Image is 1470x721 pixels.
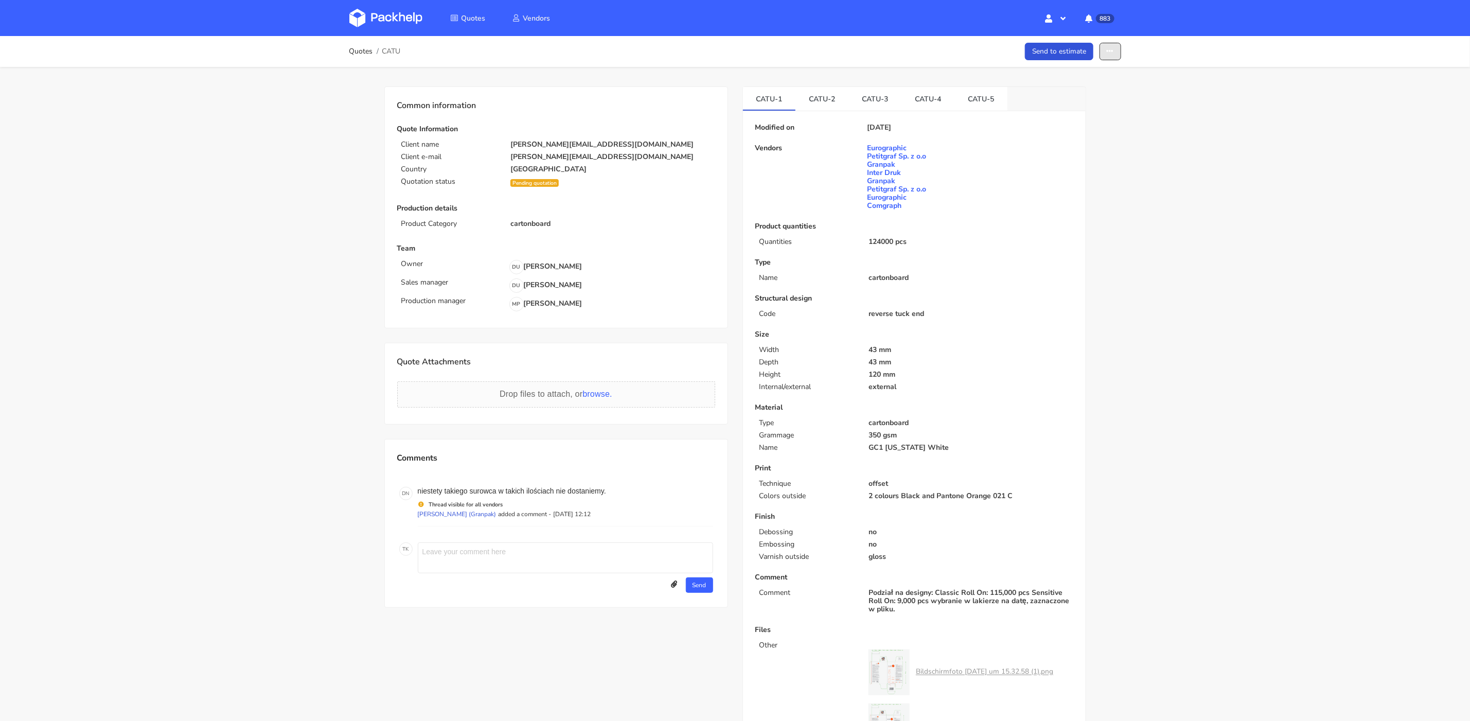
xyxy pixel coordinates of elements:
[759,419,857,427] p: Type
[397,244,715,253] p: Team
[755,464,1073,472] p: Print
[510,297,523,311] span: MP
[759,480,857,488] p: Technique
[759,371,857,379] p: Height
[759,444,857,452] p: Name
[795,87,848,110] a: CATU-2
[510,153,715,161] p: [PERSON_NAME][EMAIL_ADDRESS][DOMAIN_NAME]
[869,480,1073,488] p: offset
[755,513,1073,521] p: Finish
[867,124,892,132] p: [DATE]
[755,124,863,132] p: Modified on
[869,238,1073,246] p: 124000 pcs
[755,330,1073,339] p: Size
[510,260,523,274] span: DU
[759,358,857,366] p: Depth
[438,9,498,27] a: Quotes
[759,431,857,439] p: Grammage
[869,540,1073,549] p: no
[418,510,497,518] p: [PERSON_NAME] (Granpak)
[867,144,927,152] span: Eurographic
[759,641,857,649] p: Other
[509,278,582,293] p: [PERSON_NAME]
[869,589,1073,613] p: Podział na designy: Classic Roll On: 115,000 pcs Sensitive Roll On: 9,000 pcs wybranie w lakierze...
[510,279,523,292] span: DU
[759,589,857,597] p: Comment
[848,87,901,110] a: CATU-3
[759,383,857,391] p: Internal/external
[510,165,715,173] p: [GEOGRAPHIC_DATA]
[867,194,927,202] span: Eurographic
[954,87,1007,110] a: CATU-5
[755,626,1073,634] p: Files
[401,178,499,186] p: Quotation status
[869,383,1073,391] p: external
[429,501,503,508] strong: Thread visible for all vendors
[349,47,373,56] a: Quotes
[686,577,713,593] button: Send
[401,278,504,287] p: Sales manager
[418,487,713,495] p: niestety takiego surowca w takich ilościach nie dostaniemy.
[759,553,857,561] p: Varnish outside
[397,125,715,133] p: Quote Information
[916,667,1053,677] a: Bildschirmfoto [DATE] um 15.32.58 (1).png
[755,403,1073,412] p: Material
[401,153,499,161] p: Client e-mail
[755,144,863,152] p: Vendors
[403,542,406,556] span: T
[759,310,857,318] p: Code
[869,553,1073,561] p: gloss
[869,649,910,695] img: 0b73b7da-46b9-45e2-a2aa-a938e2ceae72
[397,452,715,464] p: Comments
[869,492,1073,500] p: 2 colours Black and Pantone Orange 021 C
[554,510,591,518] p: [DATE] 12:12
[461,13,485,23] span: Quotes
[401,140,499,149] p: Client name
[869,346,1073,354] p: 43 mm
[869,310,1073,318] p: reverse tuck end
[397,99,715,113] p: Common information
[406,487,410,500] span: N
[397,204,715,213] p: Production details
[755,222,1073,231] p: Product quantities
[509,297,582,311] p: [PERSON_NAME]
[500,9,562,27] a: Vendors
[406,542,409,556] span: K
[510,179,559,187] div: Pending quotation
[867,169,927,177] span: Inter Druk
[402,487,406,500] span: D
[523,13,550,23] span: Vendors
[869,371,1073,379] p: 120 mm
[869,444,1073,452] p: GC1 [US_STATE] White
[759,528,857,536] p: Debossing
[869,431,1073,439] p: 350 gsm
[755,573,1073,582] p: Comment
[743,87,796,110] a: CATU-1
[1077,9,1121,27] button: 883
[510,220,715,228] p: cartonboard
[759,238,857,246] p: Quantities
[382,47,400,56] span: CATU
[869,528,1073,536] p: no
[869,419,1073,427] p: cartonboard
[401,260,504,268] p: Owner
[867,177,927,185] span: Granpak
[867,185,927,194] span: Petitgraf Sp. z o.o
[582,390,612,398] span: browse.
[349,41,401,62] nav: breadcrumb
[510,140,715,149] p: [PERSON_NAME][EMAIL_ADDRESS][DOMAIN_NAME]
[869,358,1073,366] p: 43 mm
[867,161,927,169] span: Granpak
[759,274,857,282] p: Name
[867,152,927,161] span: Petitgraf Sp. z o.o
[349,9,422,27] img: Dashboard
[759,540,857,549] p: Embossing
[401,297,504,305] p: Production manager
[759,492,857,500] p: Colors outside
[867,202,927,210] span: Comgraph
[755,294,1073,303] p: Structural design
[509,260,582,274] p: [PERSON_NAME]
[397,356,715,369] p: Quote Attachments
[869,274,1073,282] p: cartonboard
[755,258,1073,267] p: Type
